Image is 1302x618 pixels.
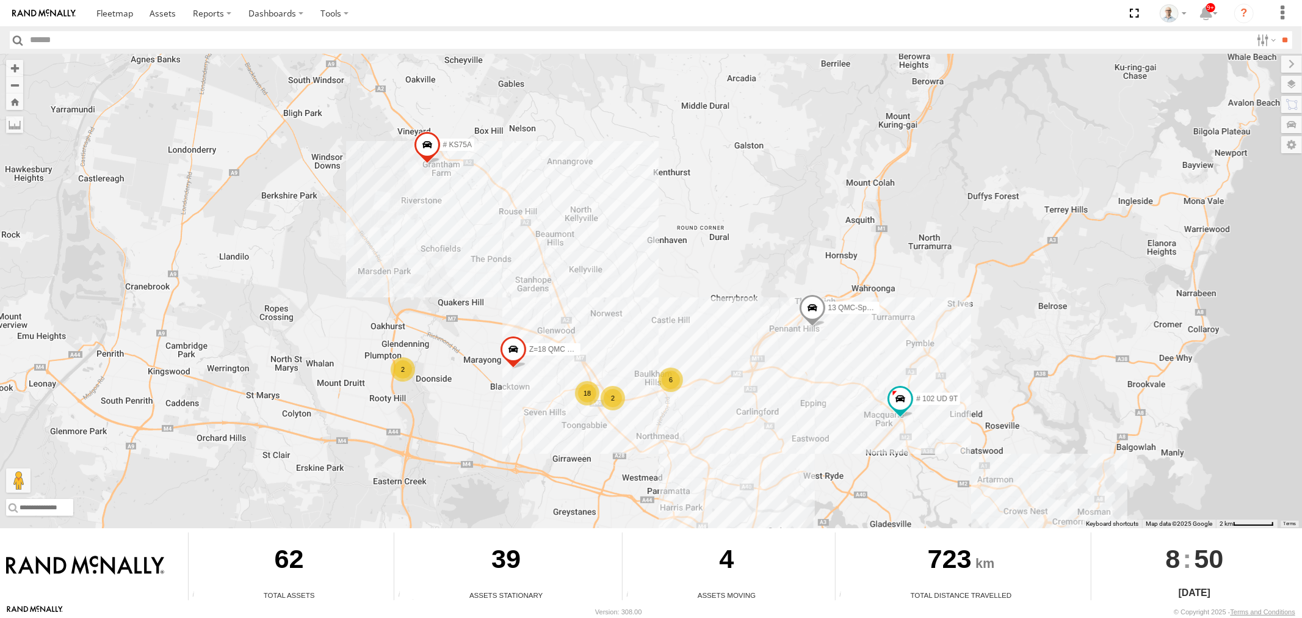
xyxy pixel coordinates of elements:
span: 13 QMC-Spare [828,303,877,311]
div: 4 [623,533,831,590]
div: 18 [575,381,599,405]
div: Total Distance Travelled [836,590,1087,600]
button: Zoom out [6,76,23,93]
div: Total Assets [189,590,389,600]
div: [DATE] [1091,586,1298,600]
div: © Copyright 2025 - [1174,608,1295,616]
span: 50 [1194,533,1223,585]
div: Total number of assets current in transit. [623,591,641,600]
div: Kurt Byers [1156,4,1191,23]
a: Terms and Conditions [1231,608,1295,616]
button: Zoom Home [6,93,23,110]
span: Map data ©2025 Google [1146,520,1212,527]
div: 2 [601,386,625,410]
div: Total number of Enabled Assets [189,591,207,600]
span: # KS75A [443,140,471,149]
label: Search Filter Options [1252,31,1278,49]
button: Keyboard shortcuts [1086,520,1138,528]
span: 8 [1165,533,1180,585]
button: Map Scale: 2 km per 63 pixels [1216,520,1278,528]
span: 2 km [1220,520,1233,527]
div: Version: 308.00 [595,608,642,616]
div: 2 [391,357,415,382]
a: Visit our Website [7,606,63,618]
button: Zoom in [6,60,23,76]
div: 6 [659,368,683,392]
div: 723 [836,533,1087,590]
label: Map Settings [1281,136,1302,153]
i: ? [1234,4,1254,23]
span: Z=18 QMC Written off [529,344,600,353]
div: Assets Stationary [394,590,618,600]
img: rand-logo.svg [12,9,76,18]
div: 62 [189,533,389,590]
div: Total number of assets current stationary. [394,591,413,600]
div: : [1091,533,1298,585]
a: Terms (opens in new tab) [1284,521,1297,526]
span: # 102 UD 9T [916,394,958,403]
div: Total distance travelled by all assets within specified date range and applied filters [836,591,854,600]
button: Drag Pegman onto the map to open Street View [6,468,31,493]
img: Rand McNally [6,556,164,576]
label: Measure [6,116,23,133]
div: 39 [394,533,618,590]
div: Assets Moving [623,590,831,600]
